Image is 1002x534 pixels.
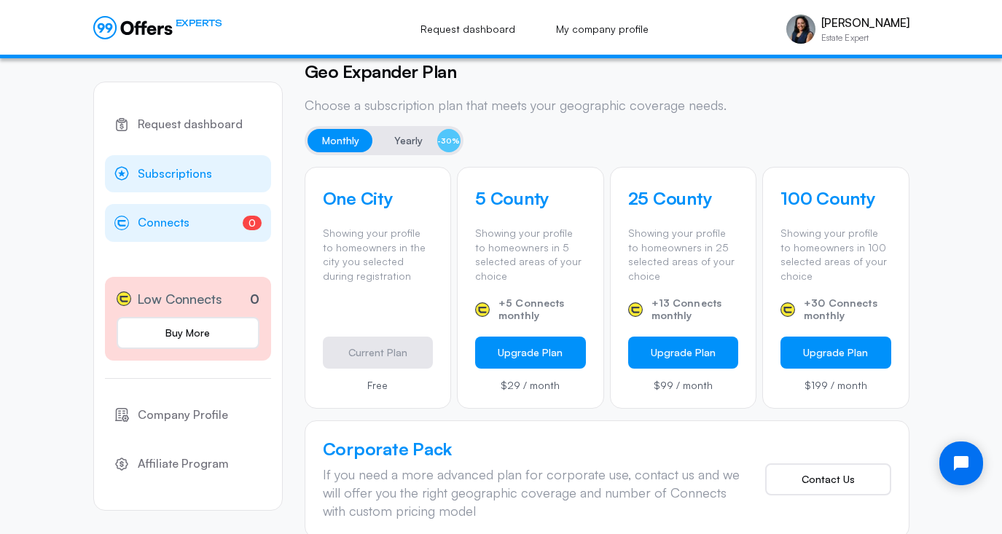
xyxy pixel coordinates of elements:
p: $29 / month [475,380,586,390]
span: +30 Connects monthly [804,297,891,322]
span: Company Profile [138,406,228,425]
iframe: Tidio Chat [927,429,995,498]
p: 0 [250,289,259,309]
span: Request dashboard [138,115,243,134]
p: Showing your profile to homeowners in the city you selected during registration [323,226,434,283]
button: Upgrade Plan [475,337,586,369]
button: Yearly-30% [380,129,461,152]
a: Connects0 [105,204,271,242]
span: Affiliate Program [138,455,229,474]
h4: 25 County [628,185,739,211]
h4: One City [323,185,434,211]
a: My company profile [540,13,665,45]
h4: Corporate Pack [323,439,742,460]
a: Company Profile [105,396,271,434]
p: [PERSON_NAME] [821,16,909,30]
button: Upgrade Plan [628,337,739,369]
button: Current Plan [323,337,434,369]
a: Affiliate Program [105,445,271,483]
p: $199 / month [780,380,891,390]
h5: Geo Expander Plan [305,58,909,85]
p: Choose a subscription plan that meets your geographic coverage needs. [305,96,909,114]
p: Estate Expert [821,34,909,42]
h4: 5 County [475,185,586,211]
span: EXPERTS [176,16,222,30]
a: Subscriptions [105,155,271,193]
p: Showing your profile to homeowners in 25 selected areas of your choice [628,226,739,283]
span: Low Connects [137,288,222,310]
a: Request dashboard [404,13,531,45]
span: -30% [437,129,461,152]
span: Subscriptions [138,165,212,184]
p: Showing your profile to homeowners in 100 selected areas of your choice [780,226,891,283]
button: Upgrade Plan [780,337,891,369]
span: Yearly [394,132,423,149]
p: $99 / month [628,380,739,390]
span: Connects [138,213,189,232]
span: 0 [243,216,262,230]
button: Contact Us [765,463,891,495]
button: Monthly [308,129,374,152]
img: Vivienne Haroun [786,15,815,44]
a: Request dashboard [105,106,271,144]
span: +13 Connects monthly [651,297,739,322]
span: Monthly [322,132,359,149]
p: Showing your profile to homeowners in 5 selected areas of your choice [475,226,586,283]
span: +5 Connects monthly [498,297,586,322]
div: If you need a more advanced plan for corporate use, contact us and we will offer you the right ge... [323,466,742,521]
h4: 100 County [780,185,891,211]
a: Buy More [117,317,259,349]
p: Free [323,380,434,390]
a: EXPERTS [93,16,222,39]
